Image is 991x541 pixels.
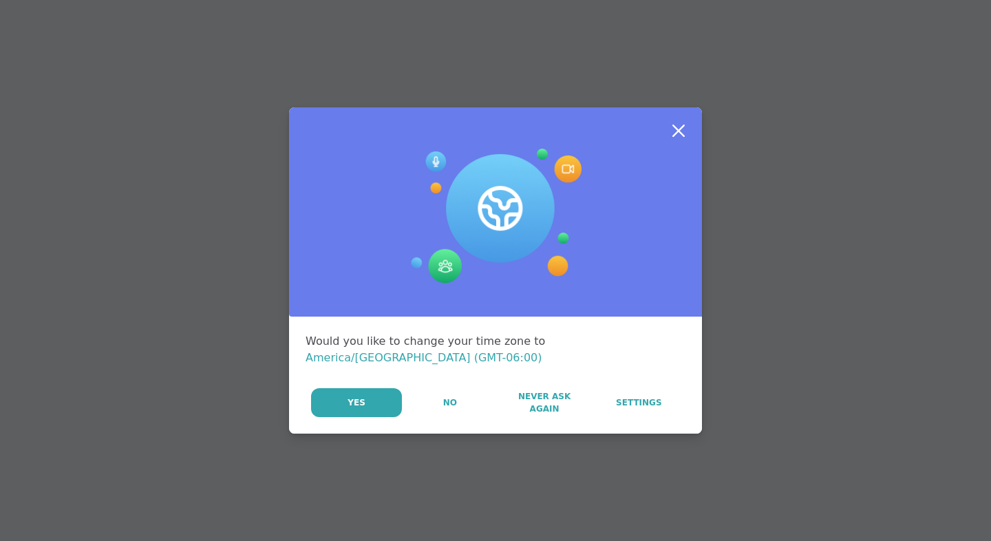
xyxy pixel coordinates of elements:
[593,388,685,417] a: Settings
[311,388,402,417] button: Yes
[616,396,662,409] span: Settings
[403,388,496,417] button: No
[498,388,590,417] button: Never Ask Again
[443,396,457,409] span: No
[306,351,542,364] span: America/[GEOGRAPHIC_DATA] (GMT-06:00)
[504,390,584,415] span: Never Ask Again
[409,149,582,284] img: Session Experience
[348,396,365,409] span: Yes
[306,333,685,366] div: Would you like to change your time zone to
